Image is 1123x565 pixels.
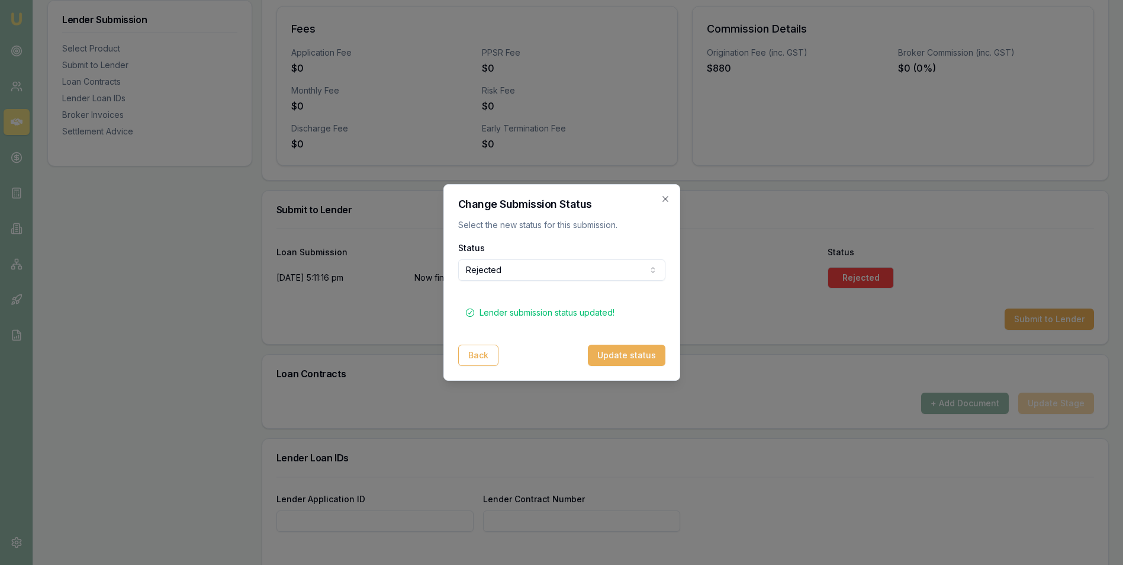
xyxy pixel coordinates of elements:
h2: Change Submission Status [458,199,665,210]
button: Back [458,345,498,366]
p: Lender submission status updated! [480,307,614,319]
p: Select the new status for this submission. [458,219,665,231]
button: Update status [588,345,665,366]
label: Status [458,243,485,253]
